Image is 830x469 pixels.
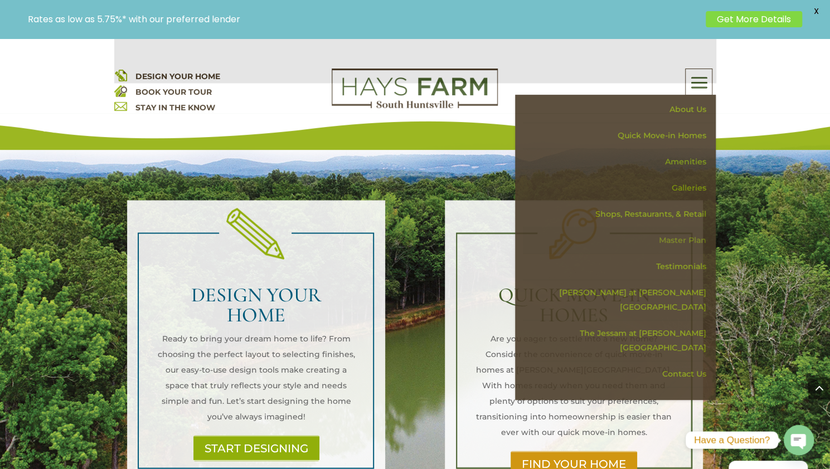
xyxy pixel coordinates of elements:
p: Ready to bring your dream home to life? From choosing the perfect layout to selecting finishes, o... [157,330,356,424]
a: hays farm homes huntsville development [332,101,498,111]
a: Contact Us [523,361,716,387]
a: START DESIGNING [193,435,319,461]
a: Get More Details [706,11,802,27]
p: Rates as low as 5.75%* with our preferred lender [28,14,700,25]
h2: QUICK MOVE-IN HOMES [474,285,673,330]
img: Logo [332,69,498,109]
a: Quick Move-in Homes [523,123,716,149]
a: [PERSON_NAME] at [PERSON_NAME][GEOGRAPHIC_DATA] [523,280,716,320]
a: The Jessam at [PERSON_NAME][GEOGRAPHIC_DATA] [523,320,716,361]
a: DESIGN YOUR HOME [135,71,220,81]
a: BOOK YOUR TOUR [135,87,212,97]
img: book your home tour [114,84,127,97]
a: Amenities [523,149,716,175]
p: Are you eager to settle into a new home? Consider the convenience of quick move-in homes at [PERS... [474,330,673,439]
h2: DESIGN YOUR HOME [157,285,356,330]
a: Master Plan [523,227,716,253]
a: Testimonials [523,253,716,280]
a: About Us [523,96,716,123]
img: design your home [114,69,127,81]
a: Galleries [523,175,716,201]
a: Shops, Restaurants, & Retail [523,201,716,227]
a: STAY IN THE KNOW [135,102,215,113]
span: X [808,3,824,19]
